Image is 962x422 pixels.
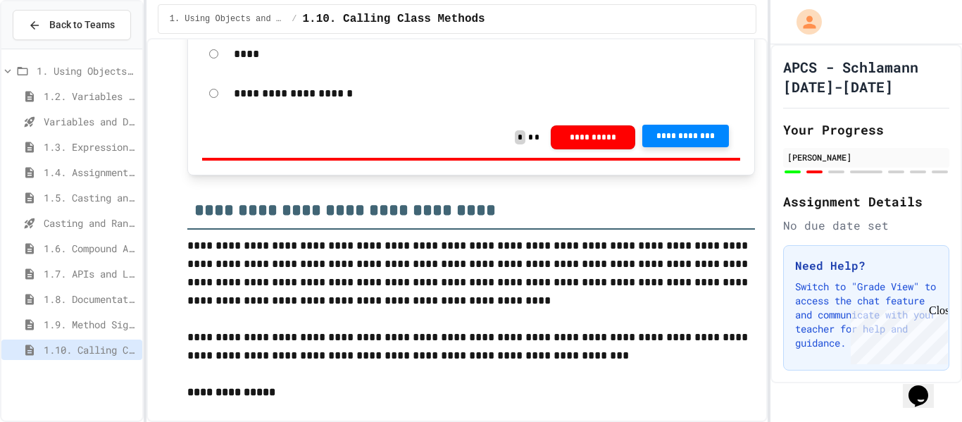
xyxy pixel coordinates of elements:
div: My Account [782,6,825,38]
span: 1.9. Method Signatures [44,317,137,332]
div: [PERSON_NAME] [787,151,945,163]
span: 1.2. Variables and Data Types [44,89,137,104]
span: 1.4. Assignment and Input [44,165,137,180]
h2: Assignment Details [783,192,949,211]
p: Switch to "Grade View" to access the chat feature and communicate with your teacher for help and ... [795,280,937,350]
iframe: chat widget [903,366,948,408]
h3: Need Help? [795,257,937,274]
h2: Your Progress [783,120,949,139]
iframe: chat widget [845,304,948,364]
span: 1.10. Calling Class Methods [44,342,137,357]
span: / [292,13,296,25]
span: 1.8. Documentation with Comments and Preconditions [44,292,137,306]
div: Chat with us now!Close [6,6,97,89]
span: Back to Teams [49,18,115,32]
span: 1. Using Objects and Methods [170,13,287,25]
span: 1.10. Calling Class Methods [302,11,485,27]
span: 1.3. Expressions and Output [New] [44,139,137,154]
div: No due date set [783,217,949,234]
span: Casting and Ranges of variables - Quiz [44,216,137,230]
span: 1.6. Compound Assignment Operators [44,241,137,256]
h1: APCS - Schlamann [DATE]-[DATE] [783,57,949,97]
span: Variables and Data Types - Quiz [44,114,137,129]
span: 1. Using Objects and Methods [37,63,137,78]
span: 1.5. Casting and Ranges of Values [44,190,137,205]
span: 1.7. APIs and Libraries [44,266,137,281]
